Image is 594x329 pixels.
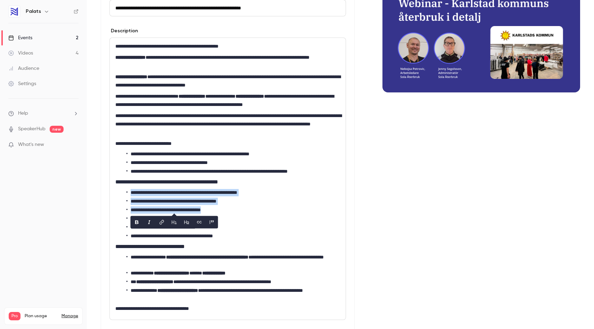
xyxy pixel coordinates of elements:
[9,6,20,17] img: Palats
[18,125,46,133] a: SpeakerHub
[8,110,79,117] li: help-dropdown-opener
[156,217,167,228] button: link
[18,110,28,117] span: Help
[61,313,78,319] a: Manage
[109,27,138,34] label: Description
[25,313,57,319] span: Plan usage
[131,217,142,228] button: bold
[206,217,217,228] button: blockquote
[70,142,79,148] iframe: Noticeable Trigger
[8,80,36,87] div: Settings
[50,126,64,133] span: new
[8,34,32,41] div: Events
[8,50,33,57] div: Videos
[18,141,44,148] span: What's new
[109,38,346,320] section: description
[8,65,39,72] div: Audience
[9,312,20,320] span: Pro
[144,217,155,228] button: italic
[110,38,346,320] div: editor
[26,8,41,15] h6: Palats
